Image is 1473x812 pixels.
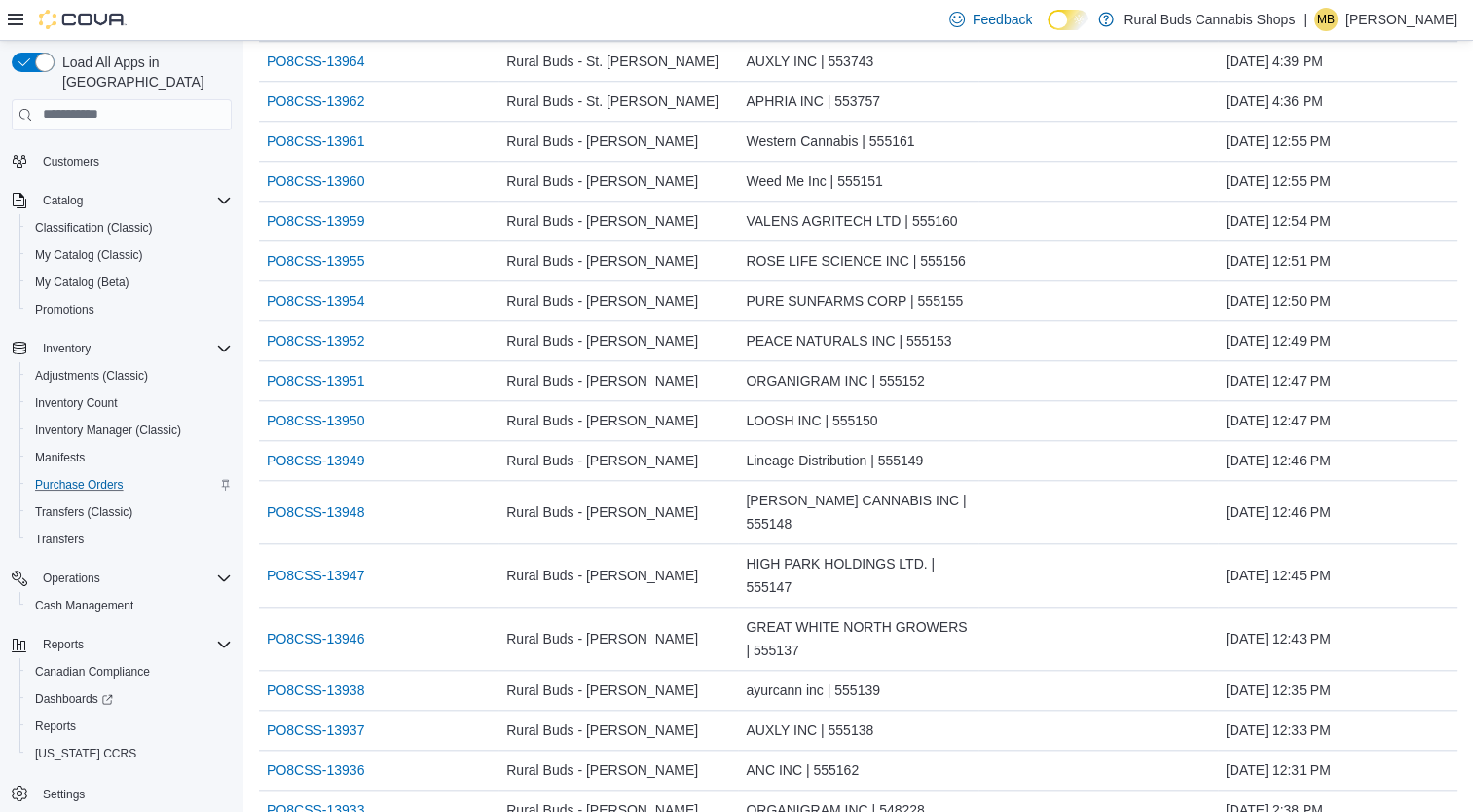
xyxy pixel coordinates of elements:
p: | [1303,8,1307,31]
div: Michelle Brusse [1314,8,1338,31]
span: Rural Buds - [PERSON_NAME] [506,169,698,193]
span: Transfers (Classic) [27,500,232,524]
span: [DATE] 12:54 PM [1226,209,1331,233]
button: Classification (Classic) [19,214,239,241]
button: Catalog [35,189,91,212]
span: My Catalog (Beta) [27,271,232,294]
span: Dashboards [35,691,113,707]
span: Operations [35,567,232,590]
a: Settings [35,783,92,806]
span: Rural Buds - [PERSON_NAME] [506,409,698,432]
span: Promotions [35,302,94,317]
span: Adjustments (Classic) [27,364,232,388]
span: My Catalog (Beta) [35,275,129,290]
span: Purchase Orders [27,473,232,497]
input: Dark Mode [1048,10,1088,30]
span: Load All Apps in [GEOGRAPHIC_DATA] [55,53,232,92]
button: Reports [19,713,239,740]
span: Rural Buds - [PERSON_NAME] [506,289,698,313]
span: [DATE] 12:47 PM [1226,369,1331,392]
span: Rural Buds - [PERSON_NAME] [506,369,698,392]
img: Cova [39,10,127,29]
div: Lineage Distribution | 555149 [738,441,977,480]
span: [DATE] 12:49 PM [1226,329,1331,352]
a: Transfers [27,528,92,551]
span: [DATE] 12:33 PM [1226,719,1331,742]
a: PO8CSS-13959 [267,209,364,233]
span: [DATE] 12:31 PM [1226,758,1331,782]
span: Rural Buds - [PERSON_NAME] [506,129,698,153]
button: Promotions [19,296,239,323]
span: Settings [35,781,232,805]
button: Settings [4,779,239,807]
a: Dashboards [19,685,239,713]
span: Washington CCRS [27,742,232,765]
span: Rural Buds - [PERSON_NAME] [506,500,698,524]
span: Reports [35,719,76,734]
a: [US_STATE] CCRS [27,742,144,765]
span: Rural Buds - [PERSON_NAME] [506,329,698,352]
a: Purchase Orders [27,473,131,497]
span: My Catalog (Classic) [35,247,143,263]
a: PO8CSS-13964 [267,50,364,73]
a: Dashboards [27,687,121,711]
button: Reports [4,631,239,658]
span: Adjustments (Classic) [35,368,148,384]
div: ORGANIGRAM INC | 555152 [738,361,977,400]
button: Manifests [19,444,239,471]
span: [DATE] 4:36 PM [1226,90,1323,113]
div: ayurcann inc | 555139 [738,671,977,710]
span: My Catalog (Classic) [27,243,232,267]
button: Purchase Orders [19,471,239,498]
span: Cash Management [35,598,133,613]
span: [DATE] 12:46 PM [1226,449,1331,472]
button: Customers [4,147,239,175]
div: AUXLY INC | 553743 [738,42,977,81]
div: Weed Me Inc | 555151 [738,162,977,201]
span: Transfers [35,532,84,547]
p: Rural Buds Cannabis Shops [1123,8,1295,31]
a: Customers [35,150,107,173]
span: [DATE] 12:35 PM [1226,679,1331,702]
span: Catalog [35,189,232,212]
span: Canadian Compliance [35,664,150,680]
span: Transfers [27,528,232,551]
span: Rural Buds - [PERSON_NAME] [506,679,698,702]
button: Inventory Count [19,389,239,417]
span: Rural Buds - [PERSON_NAME] [506,719,698,742]
span: Customers [43,154,99,169]
span: Feedback [973,10,1032,29]
p: [PERSON_NAME] [1345,8,1457,31]
span: Cash Management [27,594,232,617]
span: Rural Buds - [PERSON_NAME] [506,564,698,587]
span: MB [1317,8,1335,31]
span: Inventory Count [35,395,118,411]
span: Rural Buds - [PERSON_NAME] [506,249,698,273]
a: Classification (Classic) [27,216,161,240]
a: Promotions [27,298,102,321]
span: Dark Mode [1048,30,1049,31]
span: Inventory Manager (Classic) [35,423,181,438]
a: PO8CSS-13952 [267,329,364,352]
span: Promotions [27,298,232,321]
span: Customers [35,149,232,173]
a: PO8CSS-13946 [267,627,364,650]
button: Operations [4,565,239,592]
a: PO8CSS-13954 [267,289,364,313]
button: Reports [35,633,92,656]
button: My Catalog (Classic) [19,241,239,269]
button: Operations [35,567,108,590]
span: Manifests [35,450,85,465]
button: Catalog [4,187,239,214]
span: Purchase Orders [35,477,124,493]
div: HIGH PARK HOLDINGS LTD. | 555147 [738,544,977,607]
a: PO8CSS-13950 [267,409,364,432]
a: PO8CSS-13947 [267,564,364,587]
span: [DATE] 12:50 PM [1226,289,1331,313]
button: Inventory [35,337,98,360]
span: Classification (Classic) [35,220,153,236]
span: [DATE] 12:47 PM [1226,409,1331,432]
span: [DATE] 4:39 PM [1226,50,1323,73]
a: My Catalog (Classic) [27,243,151,267]
a: PO8CSS-13960 [267,169,364,193]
